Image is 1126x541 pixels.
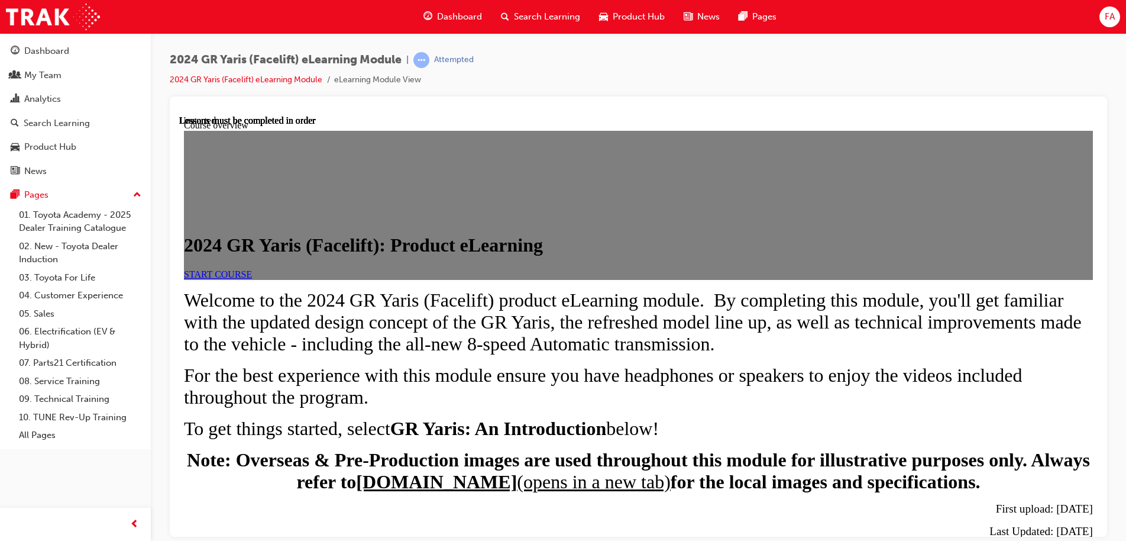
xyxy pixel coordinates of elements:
a: 09. Technical Training [14,390,146,408]
a: car-iconProduct Hub [590,5,674,29]
button: DashboardMy TeamAnalyticsSearch LearningProduct HubNews [5,38,146,184]
a: Search Learning [5,112,146,134]
a: All Pages [14,426,146,445]
strong: Note: Overseas & Pre-Production images are used throughout this module for illustrative purposes ... [8,334,911,377]
a: 01. Toyota Academy - 2025 Dealer Training Catalogue [14,206,146,237]
a: pages-iconPages [729,5,786,29]
span: guage-icon [11,46,20,57]
span: car-icon [599,9,608,24]
div: News [24,165,47,178]
strong: for the local images and specifications. [491,356,801,377]
span: To get things started, select below! [5,302,480,324]
a: 10. TUNE Rev-Up Training [14,408,146,427]
span: Last Updated: [DATE] [810,410,914,422]
a: Dashboard [5,40,146,62]
span: Welcome to the 2024 GR Yaris (Facelift) product eLearning module. By completing this module, you'... [5,174,902,239]
span: news-icon [684,9,693,24]
div: My Team [24,69,62,82]
img: Trak [6,4,100,30]
a: 05. Sales [14,305,146,323]
span: For the best experience with this module ensure you have headphones or speakers to enjoy the vide... [5,249,843,292]
span: learningRecordVerb_ATTEMPT-icon [413,52,429,68]
button: Pages [5,184,146,206]
span: up-icon [133,188,141,203]
span: Pages [752,10,776,24]
span: car-icon [11,142,20,153]
span: (opens in a new tab) [338,356,491,377]
span: news-icon [11,166,20,177]
a: 04. Customer Experience [14,286,146,305]
a: [DOMAIN_NAME](opens in a new tab) [177,356,491,377]
span: | [406,53,409,67]
span: Product Hub [613,10,665,24]
h1: 2024 GR Yaris (Facelift): Product eLearning [5,119,914,141]
a: 02. New - Toyota Dealer Induction [14,237,146,269]
div: Attempted [434,54,474,66]
a: 07. Parts21 Certification [14,354,146,372]
a: 06. Electrification (EV & Hybrid) [14,323,146,354]
span: FA [1105,10,1115,24]
a: News [5,160,146,182]
div: Product Hub [24,140,76,154]
li: eLearning Module View [334,73,421,87]
div: Pages [24,188,48,202]
a: START COURSE [5,154,73,164]
a: 03. Toyota For Life [14,269,146,287]
span: Search Learning [514,10,580,24]
a: search-iconSearch Learning [491,5,590,29]
span: search-icon [501,9,509,24]
div: Dashboard [24,44,69,58]
a: guage-iconDashboard [414,5,491,29]
span: prev-icon [130,517,139,532]
span: pages-icon [739,9,748,24]
a: Product Hub [5,136,146,158]
span: guage-icon [423,9,432,24]
a: 08. Service Training [14,372,146,391]
a: My Team [5,65,146,86]
a: Analytics [5,88,146,110]
a: news-iconNews [674,5,729,29]
div: Analytics [24,92,61,106]
strong: [DOMAIN_NAME] [177,356,338,377]
span: search-icon [11,118,19,129]
div: Search Learning [24,117,90,130]
span: pages-icon [11,190,20,201]
span: chart-icon [11,94,20,105]
span: 2024 GR Yaris (Facelift) eLearning Module [170,53,402,67]
button: FA [1099,7,1120,27]
a: 2024 GR Yaris (Facelift) eLearning Module [170,75,322,85]
span: News [697,10,720,24]
span: people-icon [11,70,20,81]
span: First upload: [DATE] [817,387,914,400]
span: Dashboard [437,10,482,24]
strong: GR Yaris: An Introduction [211,302,427,324]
